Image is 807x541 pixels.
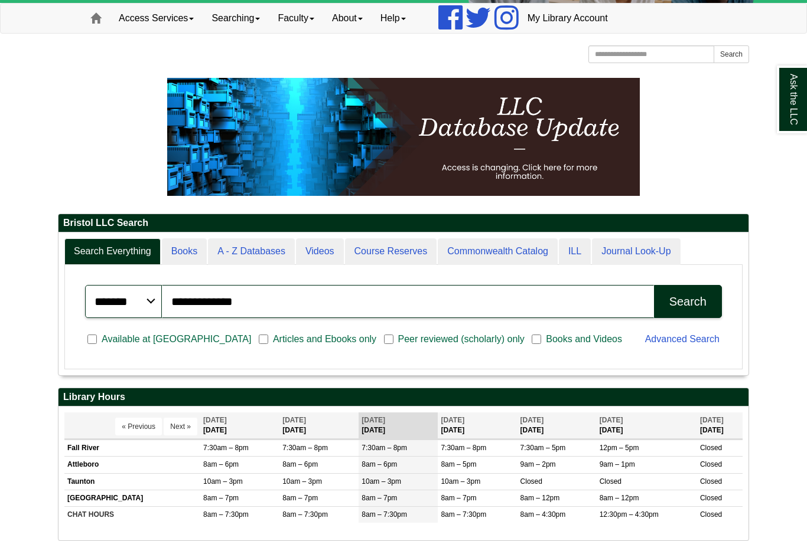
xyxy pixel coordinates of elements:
[164,418,197,435] button: Next »
[520,460,556,468] span: 9am – 2pm
[97,332,256,346] span: Available at [GEOGRAPHIC_DATA]
[700,460,722,468] span: Closed
[645,334,720,344] a: Advanced Search
[259,334,268,345] input: Articles and Ebooks only
[520,477,542,486] span: Closed
[559,238,591,265] a: ILL
[64,506,200,523] td: CHAT HOURS
[362,416,385,424] span: [DATE]
[438,412,517,439] th: [DATE]
[362,444,407,452] span: 7:30am – 8pm
[203,4,269,33] a: Searching
[438,238,558,265] a: Commonwealth Catalog
[362,510,407,519] span: 8am – 7:30pm
[203,444,249,452] span: 7:30am – 8pm
[323,4,372,33] a: About
[282,510,328,519] span: 8am – 7:30pm
[393,332,529,346] span: Peer reviewed (scholarly) only
[520,416,544,424] span: [DATE]
[268,332,381,346] span: Articles and Ebooks only
[115,418,162,435] button: « Previous
[203,477,243,486] span: 10am – 3pm
[700,494,722,502] span: Closed
[697,412,743,439] th: [DATE]
[700,444,722,452] span: Closed
[597,412,697,439] th: [DATE]
[384,334,393,345] input: Peer reviewed (scholarly) only
[203,494,239,502] span: 8am – 7pm
[600,510,659,519] span: 12:30pm – 4:30pm
[600,460,635,468] span: 9am – 1pm
[714,45,749,63] button: Search
[203,460,239,468] span: 8am – 6pm
[700,477,722,486] span: Closed
[372,4,415,33] a: Help
[654,285,722,318] button: Search
[64,440,200,457] td: Fall River
[203,510,249,519] span: 8am – 7:30pm
[441,510,486,519] span: 8am – 7:30pm
[362,494,397,502] span: 8am – 7pm
[441,477,480,486] span: 10am – 3pm
[162,238,207,265] a: Books
[282,460,318,468] span: 8am – 6pm
[600,494,639,502] span: 8am – 12pm
[296,238,344,265] a: Videos
[441,494,476,502] span: 8am – 7pm
[64,490,200,506] td: [GEOGRAPHIC_DATA]
[203,416,227,424] span: [DATE]
[520,444,566,452] span: 7:30am – 5pm
[58,214,749,232] h2: Bristol LLC Search
[345,238,437,265] a: Course Reserves
[359,412,438,439] th: [DATE]
[64,238,161,265] a: Search Everything
[282,494,318,502] span: 8am – 7pm
[269,4,323,33] a: Faculty
[279,412,359,439] th: [DATE]
[64,473,200,490] td: Taunton
[87,334,97,345] input: Available at [GEOGRAPHIC_DATA]
[520,510,566,519] span: 8am – 4:30pm
[600,477,621,486] span: Closed
[441,460,476,468] span: 8am – 5pm
[700,416,724,424] span: [DATE]
[362,477,401,486] span: 10am – 3pm
[532,334,541,345] input: Books and Videos
[518,412,597,439] th: [DATE]
[520,494,560,502] span: 8am – 12pm
[669,295,707,309] div: Search
[441,444,486,452] span: 7:30am – 8pm
[519,4,617,33] a: My Library Account
[58,388,749,406] h2: Library Hours
[110,4,203,33] a: Access Services
[167,78,640,196] img: HTML tutorial
[282,444,328,452] span: 7:30am – 8pm
[600,416,623,424] span: [DATE]
[441,416,464,424] span: [DATE]
[541,332,627,346] span: Books and Videos
[200,412,279,439] th: [DATE]
[282,416,306,424] span: [DATE]
[64,457,200,473] td: Attleboro
[700,510,722,519] span: Closed
[592,238,680,265] a: Journal Look-Up
[208,238,295,265] a: A - Z Databases
[282,477,322,486] span: 10am – 3pm
[362,460,397,468] span: 8am – 6pm
[600,444,639,452] span: 12pm – 5pm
